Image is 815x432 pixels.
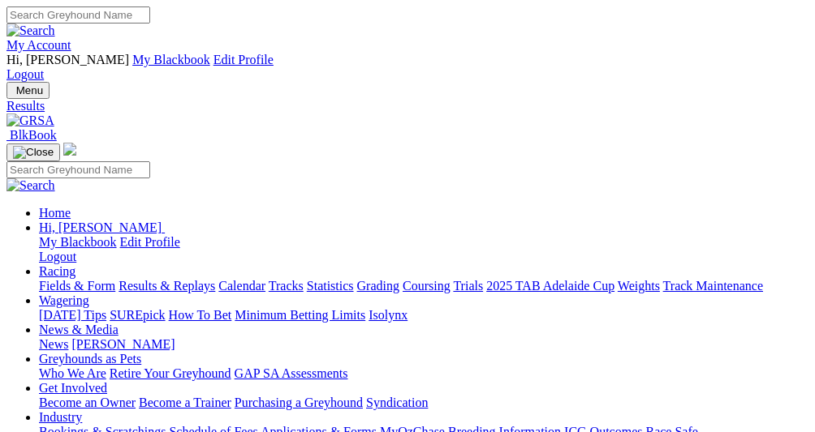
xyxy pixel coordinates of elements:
a: Isolynx [369,308,407,322]
input: Search [6,161,150,178]
span: Menu [16,84,43,96]
a: Industry [39,410,82,424]
div: Hi, [PERSON_NAME] [39,235,809,264]
span: Hi, [PERSON_NAME] [39,220,162,234]
a: Purchasing a Greyhound [235,396,363,409]
a: Syndication [366,396,428,409]
div: News & Media [39,337,809,352]
a: Tracks [269,279,304,293]
img: Search [6,24,55,38]
div: Racing [39,279,809,293]
button: Toggle navigation [6,143,60,161]
a: Logout [6,67,44,81]
a: Retire Your Greyhound [110,366,231,380]
div: Wagering [39,308,809,323]
a: Become an Owner [39,396,136,409]
a: News [39,337,68,351]
a: Results & Replays [119,279,215,293]
a: Greyhounds as Pets [39,352,141,366]
a: My Blackbook [39,235,117,249]
div: Get Involved [39,396,809,410]
a: Become a Trainer [139,396,231,409]
a: Coursing [403,279,451,293]
input: Search [6,6,150,24]
a: Get Involved [39,381,107,395]
a: Trials [453,279,483,293]
a: 2025 TAB Adelaide Cup [486,279,614,293]
div: My Account [6,53,809,82]
a: SUREpick [110,308,165,322]
a: Edit Profile [213,53,274,66]
a: Statistics [307,279,354,293]
a: Weights [618,279,660,293]
a: [PERSON_NAME] [71,337,175,351]
img: GRSA [6,113,54,128]
a: Results [6,99,809,113]
img: logo-grsa-white.png [63,143,76,156]
span: BlkBook [10,128,57,142]
a: My Account [6,38,71,52]
img: Close [13,146,54,159]
a: Home [39,206,71,220]
button: Toggle navigation [6,82,50,99]
a: Hi, [PERSON_NAME] [39,220,165,234]
span: Hi, [PERSON_NAME] [6,53,129,66]
a: [DATE] Tips [39,308,106,322]
a: Racing [39,264,75,278]
a: Calendar [218,279,265,293]
a: GAP SA Assessments [235,366,348,380]
div: Greyhounds as Pets [39,366,809,381]
a: How To Bet [169,308,232,322]
a: Grading [357,279,399,293]
a: News & Media [39,323,119,336]
a: Wagering [39,293,89,307]
a: Who We Are [39,366,106,380]
a: Minimum Betting Limits [235,308,365,322]
a: Fields & Form [39,279,115,293]
a: Edit Profile [120,235,180,249]
a: Logout [39,250,76,263]
a: BlkBook [6,128,57,142]
a: Track Maintenance [663,279,763,293]
img: Search [6,178,55,193]
a: My Blackbook [132,53,210,66]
